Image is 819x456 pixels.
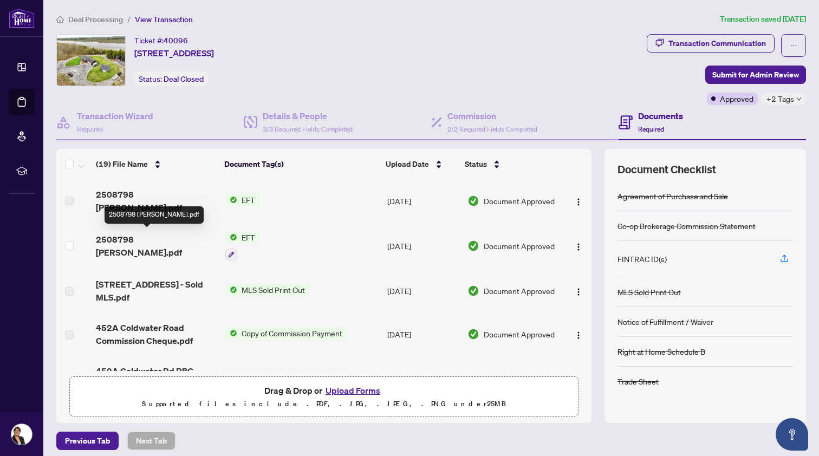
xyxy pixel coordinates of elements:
div: Notice of Fulfillment / Waiver [617,316,713,328]
li: / [127,13,131,25]
span: 40096 [164,36,188,45]
button: Status IconCopy of Commission Payment [225,327,347,339]
h4: Documents [638,109,683,122]
h4: Commission [447,109,537,122]
h4: Details & People [263,109,353,122]
td: [DATE] [383,223,463,269]
span: View Transaction [135,15,193,24]
img: logo [9,8,35,28]
button: Status IconEFT [225,194,259,206]
span: ellipsis [790,42,797,49]
img: Document Status [467,240,479,252]
span: 452A Coldwater Road Commission Cheque.pdf [96,321,217,347]
img: Status Icon [225,194,237,206]
div: Right at Home Schedule B [617,346,705,357]
button: Upload Forms [322,383,383,398]
button: Open asap [776,418,808,451]
span: Approved [720,93,753,105]
span: MLS Sold Print Out [237,284,309,296]
img: Status Icon [225,327,237,339]
span: Drag & Drop orUpload FormsSupported files include .PDF, .JPG, .JPEG, .PNG under25MB [70,377,578,417]
span: Document Approved [484,285,555,297]
span: Status [465,158,487,170]
span: 452A Coldwater Rd RBC Deposit Receipt.pdf [96,364,217,390]
div: Status: [134,71,208,86]
img: Document Status [467,285,479,297]
button: Logo [570,282,587,299]
img: Status Icon [225,231,237,243]
span: home [56,16,64,23]
span: Required [638,125,664,133]
td: [DATE] [383,312,463,356]
h4: Transaction Wizard [77,109,153,122]
span: down [796,96,802,102]
span: +2 Tags [766,93,794,105]
div: Co-op Brokerage Commission Statement [617,220,756,232]
span: Deal Closed [164,74,204,84]
img: Document Status [467,195,479,207]
span: Drag & Drop or [264,383,383,398]
span: 2508798 [PERSON_NAME].pdf [96,233,217,259]
article: Transaction saved [DATE] [720,13,806,25]
span: Previous Tab [65,432,110,450]
img: IMG-X12211268_1.jpg [57,35,125,86]
span: [STREET_ADDRESS] - Sold MLS.pdf [96,278,217,304]
p: Supported files include .PDF, .JPG, .JPEG, .PNG under 25 MB [76,398,571,411]
span: EFT [237,231,259,243]
img: Logo [574,198,583,207]
span: 2/2 Required Fields Completed [447,125,537,133]
th: (19) File Name [92,149,220,179]
button: Next Tab [127,432,175,450]
span: Copy of Commission Payment [237,370,347,382]
img: Logo [574,288,583,296]
span: Deal Processing [68,15,123,24]
img: Logo [574,331,583,340]
div: MLS Sold Print Out [617,286,681,298]
th: Status [460,149,560,179]
span: Document Approved [484,195,555,207]
img: Document Status [467,328,479,340]
span: 3/3 Required Fields Completed [263,125,353,133]
div: Ticket #: [134,34,188,47]
div: Trade Sheet [617,375,659,387]
div: Agreement of Purchase and Sale [617,190,728,202]
span: (19) File Name [96,158,148,170]
span: 2508798 [PERSON_NAME].pdf [96,188,217,214]
img: Status Icon [225,370,237,382]
td: [DATE] [383,179,463,223]
td: [DATE] [383,269,463,312]
button: Submit for Admin Review [705,66,806,84]
img: Logo [574,243,583,252]
button: Logo [570,237,587,255]
button: Status IconCopy of Commission Payment [225,370,347,382]
span: Copy of Commission Payment [237,327,347,339]
div: Transaction Communication [668,35,766,52]
img: Profile Icon [11,424,32,445]
button: Transaction Communication [647,34,775,53]
div: 2508798 [PERSON_NAME].pdf [105,206,204,224]
span: EFT [237,194,259,206]
button: Status IconEFT [225,231,259,260]
img: Status Icon [225,284,237,296]
button: Status IconMLS Sold Print Out [225,284,309,296]
span: Document Approved [484,328,555,340]
span: Submit for Admin Review [712,66,799,83]
div: FINTRAC ID(s) [617,253,667,265]
th: Document Tag(s) [220,149,381,179]
td: [DATE] [383,356,463,399]
button: Previous Tab [56,432,119,450]
button: Logo [570,192,587,210]
span: Required [77,125,103,133]
span: Document Checklist [617,162,716,177]
span: [STREET_ADDRESS] [134,47,214,60]
button: Logo [570,325,587,343]
th: Upload Date [381,149,461,179]
span: Document Approved [484,240,555,252]
span: Upload Date [386,158,429,170]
